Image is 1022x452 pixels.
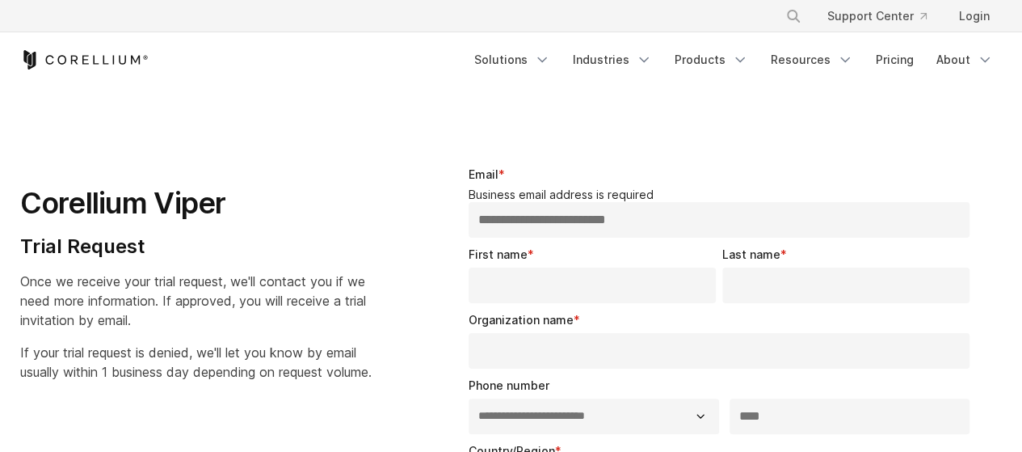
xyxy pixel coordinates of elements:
[469,378,549,392] span: Phone number
[20,344,372,380] span: If your trial request is denied, we'll let you know by email usually within 1 business day depend...
[866,45,923,74] a: Pricing
[465,45,560,74] a: Solutions
[469,188,977,202] legend: Business email address is required
[563,45,662,74] a: Industries
[20,50,149,70] a: Corellium Home
[946,2,1003,31] a: Login
[20,185,372,222] h1: Corellium Viper
[20,273,366,328] span: Once we receive your trial request, we'll contact you if we need more information. If approved, y...
[779,2,808,31] button: Search
[766,2,1003,31] div: Navigation Menu
[465,45,1003,74] div: Navigation Menu
[469,247,528,261] span: First name
[814,2,940,31] a: Support Center
[722,247,780,261] span: Last name
[927,45,1003,74] a: About
[665,45,758,74] a: Products
[469,167,498,181] span: Email
[20,234,372,259] h4: Trial Request
[761,45,863,74] a: Resources
[469,313,574,327] span: Organization name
